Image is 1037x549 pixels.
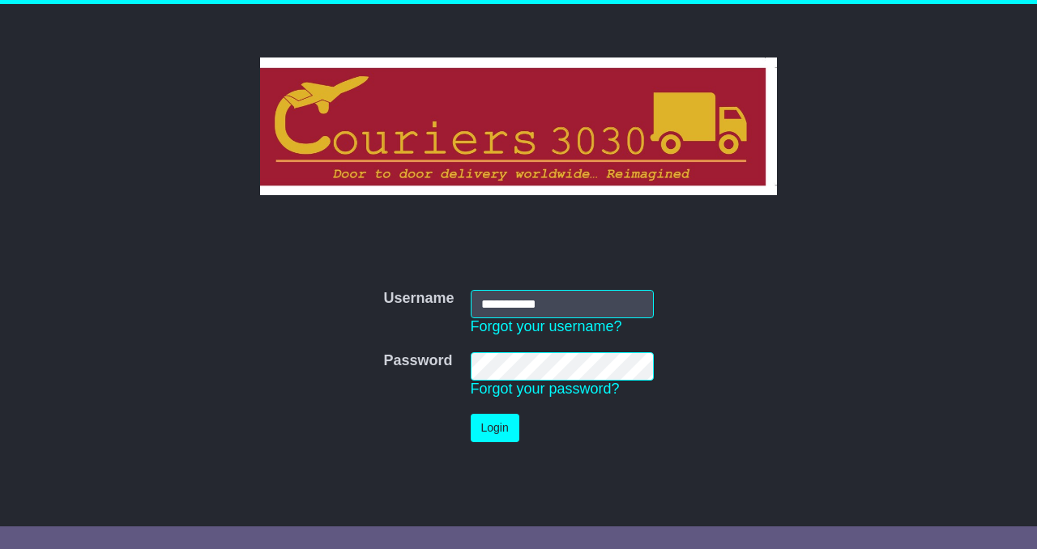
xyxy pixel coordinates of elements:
a: Forgot your password? [471,381,620,397]
button: Login [471,414,519,442]
img: Couriers 3030 [260,57,778,195]
label: Password [383,352,452,370]
label: Username [383,290,454,308]
a: Forgot your username? [471,318,622,334]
